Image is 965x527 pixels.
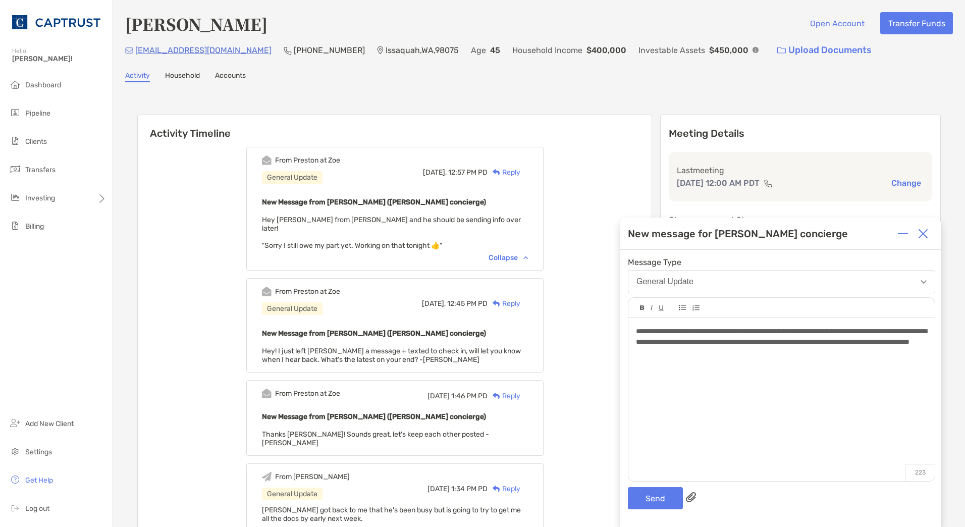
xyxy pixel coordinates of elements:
[880,12,953,34] button: Transfer Funds
[523,256,528,259] img: Chevron icon
[493,300,500,307] img: Reply icon
[294,44,365,57] p: [PHONE_NUMBER]
[677,164,924,177] p: Last meeting
[165,71,200,82] a: Household
[275,156,340,165] div: From Preston at Zoe
[262,506,521,523] span: [PERSON_NAME] got back to me that he's been busy but is going to try to get me all the docs by ea...
[586,44,626,57] p: $400,000
[771,39,878,61] a: Upload Documents
[262,430,489,447] span: Thanks [PERSON_NAME]! Sounds great, let's keep each other posted -[PERSON_NAME]
[651,305,653,310] img: Editor control icon
[777,47,786,54] img: button icon
[25,194,55,202] span: Investing
[905,464,935,481] p: 223
[262,488,323,500] div: General Update
[493,393,500,399] img: Reply icon
[25,476,53,485] span: Get Help
[488,167,520,178] div: Reply
[448,168,488,177] span: 12:57 PM PD
[488,298,520,309] div: Reply
[677,177,760,189] p: [DATE] 12:00 AM PDT
[640,305,645,310] img: Editor control icon
[488,391,520,401] div: Reply
[25,419,74,428] span: Add New Client
[451,485,488,493] span: 1:34 PM PD
[262,302,323,315] div: General Update
[636,277,693,286] div: General Update
[25,109,50,118] span: Pipeline
[753,47,759,53] img: Info Icon
[9,502,21,514] img: logout icon
[215,71,246,82] a: Accounts
[125,71,150,82] a: Activity
[377,46,384,55] img: Location Icon
[628,257,935,267] span: Message Type
[125,12,267,35] h4: [PERSON_NAME]
[262,171,323,184] div: General Update
[138,115,652,139] h6: Activity Timeline
[9,191,21,203] img: investing icon
[262,389,272,398] img: Event icon
[802,12,872,34] button: Open Account
[262,347,521,364] span: Hey! I just left [PERSON_NAME] a message + texted to check in, will let you know when I hear back...
[669,214,932,226] p: Change prospect Stage
[9,78,21,90] img: dashboard icon
[386,44,459,57] p: Issaquah , WA , 98075
[764,179,773,187] img: communication type
[275,389,340,398] div: From Preston at Zoe
[659,305,664,311] img: Editor control icon
[262,216,521,250] span: Hey [PERSON_NAME] from [PERSON_NAME] and he should be sending info over later! "Sorry I still owe...
[12,4,100,40] img: CAPTRUST Logo
[422,299,446,308] span: [DATE],
[471,44,486,57] p: Age
[262,287,272,296] img: Event icon
[275,287,340,296] div: From Preston at Zoe
[628,270,935,293] button: General Update
[9,135,21,147] img: clients icon
[135,44,272,57] p: [EMAIL_ADDRESS][DOMAIN_NAME]
[679,305,686,310] img: Editor control icon
[423,168,447,177] span: [DATE],
[25,137,47,146] span: Clients
[275,472,350,481] div: From [PERSON_NAME]
[262,198,486,206] b: New Message from [PERSON_NAME] ([PERSON_NAME] concierge)
[125,47,133,54] img: Email Icon
[25,222,44,231] span: Billing
[9,163,21,175] img: transfers icon
[12,55,106,63] span: [PERSON_NAME]!
[898,229,908,239] img: Expand or collapse
[9,107,21,119] img: pipeline icon
[427,392,450,400] span: [DATE]
[512,44,582,57] p: Household Income
[628,487,683,509] button: Send
[918,229,928,239] img: Close
[427,485,450,493] span: [DATE]
[447,299,488,308] span: 12:45 PM PD
[489,253,528,262] div: Collapse
[9,220,21,232] img: billing icon
[888,178,924,188] button: Change
[262,155,272,165] img: Event icon
[921,280,927,284] img: Open dropdown arrow
[638,44,705,57] p: Investable Assets
[490,44,500,57] p: 45
[488,484,520,494] div: Reply
[692,305,700,311] img: Editor control icon
[262,412,486,421] b: New Message from [PERSON_NAME] ([PERSON_NAME] concierge)
[9,445,21,457] img: settings icon
[25,504,49,513] span: Log out
[262,329,486,338] b: New Message from [PERSON_NAME] ([PERSON_NAME] concierge)
[451,392,488,400] span: 1:46 PM PD
[25,448,52,456] span: Settings
[25,166,56,174] span: Transfers
[628,228,848,240] div: New message for [PERSON_NAME] concierge
[25,81,61,89] span: Dashboard
[669,127,932,140] p: Meeting Details
[709,44,748,57] p: $450,000
[493,486,500,492] img: Reply icon
[262,472,272,482] img: Event icon
[686,492,696,502] img: paperclip attachments
[9,473,21,486] img: get-help icon
[493,169,500,176] img: Reply icon
[9,417,21,429] img: add_new_client icon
